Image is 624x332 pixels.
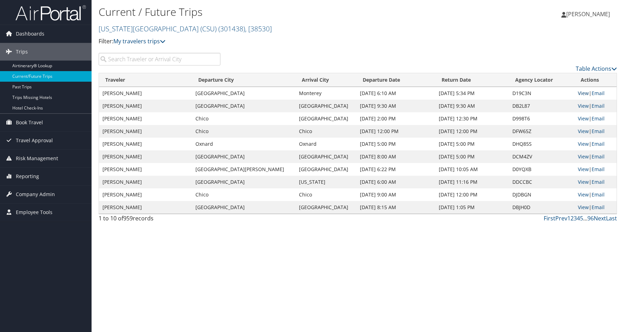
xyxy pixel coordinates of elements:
[295,73,356,87] th: Arrival City: activate to sort column ascending
[15,5,86,21] img: airportal-logo.png
[592,115,605,122] a: Email
[192,176,295,188] td: [GEOGRAPHIC_DATA]
[574,138,617,150] td: |
[574,112,617,125] td: |
[574,150,617,163] td: |
[192,112,295,125] td: Chico
[356,163,435,176] td: [DATE] 6:22 PM
[435,138,509,150] td: [DATE] 5:00 PM
[592,102,605,109] a: Email
[555,214,567,222] a: Prev
[295,112,356,125] td: [GEOGRAPHIC_DATA]
[544,214,555,222] a: First
[578,204,589,211] a: View
[99,24,272,33] a: [US_STATE][GEOGRAPHIC_DATA] (CSU)
[592,140,605,147] a: Email
[592,191,605,198] a: Email
[574,125,617,138] td: |
[574,73,617,87] th: Actions
[295,138,356,150] td: Oxnard
[99,73,192,87] th: Traveler: activate to sort column ascending
[192,87,295,100] td: [GEOGRAPHIC_DATA]
[435,112,509,125] td: [DATE] 12:30 PM
[356,138,435,150] td: [DATE] 5:00 PM
[192,100,295,112] td: [GEOGRAPHIC_DATA]
[99,163,192,176] td: [PERSON_NAME]
[16,114,43,131] span: Book Travel
[295,150,356,163] td: [GEOGRAPHIC_DATA]
[99,176,192,188] td: [PERSON_NAME]
[356,150,435,163] td: [DATE] 8:00 AM
[592,90,605,96] a: Email
[99,112,192,125] td: [PERSON_NAME]
[578,140,589,147] a: View
[435,73,509,87] th: Return Date: activate to sort column ascending
[192,201,295,214] td: [GEOGRAPHIC_DATA]
[606,214,617,222] a: Last
[574,87,617,100] td: |
[356,73,435,87] th: Departure Date: activate to sort column descending
[435,188,509,201] td: [DATE] 12:00 PM
[192,138,295,150] td: Oxnard
[578,115,589,122] a: View
[435,125,509,138] td: [DATE] 12:00 PM
[295,188,356,201] td: Chico
[218,24,245,33] span: ( 301438 )
[295,125,356,138] td: Chico
[192,125,295,138] td: Chico
[99,125,192,138] td: [PERSON_NAME]
[594,214,606,222] a: Next
[356,125,435,138] td: [DATE] 12:00 PM
[509,73,574,87] th: Agency Locator: activate to sort column ascending
[509,188,574,201] td: DJDBGN
[99,214,220,226] div: 1 to 10 of records
[578,178,589,185] a: View
[245,24,272,33] span: , [ 38530 ]
[295,87,356,100] td: Monterey
[295,201,356,214] td: [GEOGRAPHIC_DATA]
[99,201,192,214] td: [PERSON_NAME]
[435,100,509,112] td: [DATE] 9:30 AM
[592,153,605,160] a: Email
[356,87,435,100] td: [DATE] 6:10 AM
[576,65,617,73] a: Table Actions
[192,73,295,87] th: Departure City: activate to sort column ascending
[99,87,192,100] td: [PERSON_NAME]
[578,90,589,96] a: View
[509,176,574,188] td: DDCCBC
[592,166,605,173] a: Email
[578,191,589,198] a: View
[561,4,617,25] a: [PERSON_NAME]
[509,138,574,150] td: DHQ85S
[592,128,605,134] a: Email
[570,214,574,222] a: 2
[356,176,435,188] td: [DATE] 6:00 AM
[16,132,53,149] span: Travel Approval
[16,43,28,61] span: Trips
[99,5,444,19] h1: Current / Future Trips
[578,128,589,134] a: View
[435,201,509,214] td: [DATE] 1:05 PM
[567,214,570,222] a: 1
[577,214,580,222] a: 4
[356,188,435,201] td: [DATE] 9:00 AM
[16,150,58,167] span: Risk Management
[587,214,594,222] a: 96
[578,166,589,173] a: View
[566,10,610,18] span: [PERSON_NAME]
[295,100,356,112] td: [GEOGRAPHIC_DATA]
[16,186,55,203] span: Company Admin
[113,37,166,45] a: My travelers trips
[99,188,192,201] td: [PERSON_NAME]
[509,150,574,163] td: DCM4ZV
[99,138,192,150] td: [PERSON_NAME]
[574,201,617,214] td: |
[16,25,44,43] span: Dashboards
[509,125,574,138] td: DFW65Z
[356,201,435,214] td: [DATE] 8:15 AM
[99,100,192,112] td: [PERSON_NAME]
[578,153,589,160] a: View
[192,150,295,163] td: [GEOGRAPHIC_DATA]
[509,100,574,112] td: DB2L87
[99,150,192,163] td: [PERSON_NAME]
